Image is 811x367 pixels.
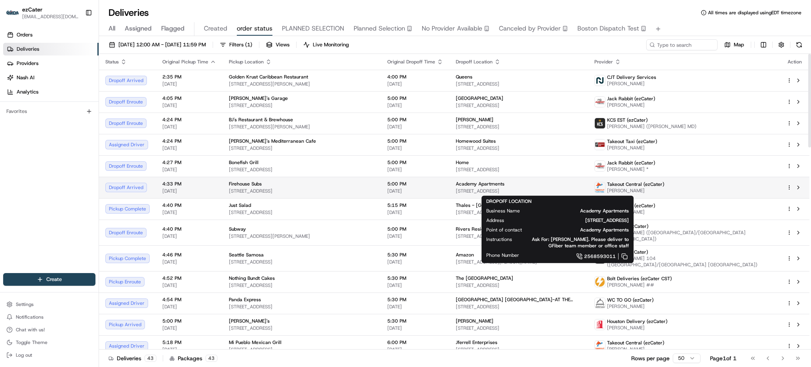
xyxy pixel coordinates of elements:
[456,296,582,303] span: [GEOGRAPHIC_DATA] [GEOGRAPHIC_DATA]-AT THE [GEOGRAPHIC_DATA]
[229,233,375,239] span: [STREET_ADDRESS][PERSON_NAME]
[5,112,64,126] a: 📗Knowledge Base
[607,275,672,282] span: Bolt Deliveries (ezCater CST)
[3,86,99,98] a: Analytics
[387,318,443,324] span: 5:30 PM
[721,39,748,50] button: Map
[204,24,227,33] span: Created
[135,78,144,88] button: Start new chat
[17,31,32,38] span: Orders
[387,233,443,239] span: [DATE]
[456,226,495,232] span: Rivers Residence
[16,327,45,333] span: Chat with us!
[486,217,504,224] span: Address
[486,198,531,205] span: DROPOFF LOCATION
[3,71,99,84] a: Nash AI
[456,188,582,194] span: [STREET_ADDRESS]
[456,117,493,123] span: [PERSON_NAME]
[105,39,209,50] button: [DATE] 12:00 AM - [DATE] 11:59 PM
[161,24,185,33] span: Flagged
[456,304,582,310] span: [STREET_ADDRESS]
[595,97,605,107] img: jack_rabbit_logo.png
[21,51,131,59] input: Clear
[607,340,664,346] span: Takeout Central (ezCater)
[109,6,149,19] h1: Deliveries
[79,134,96,140] span: Pylon
[3,105,95,118] div: Favorites
[631,354,670,362] p: Rows per page
[387,159,443,166] span: 5:00 PM
[3,29,99,41] a: Orders
[229,209,375,216] span: [STREET_ADDRESS]
[734,41,744,48] span: Map
[162,325,216,331] span: [DATE]
[162,166,216,173] span: [DATE]
[387,339,443,346] span: 6:00 PM
[387,296,443,303] span: 5:30 PM
[109,24,115,33] span: All
[607,160,655,166] span: Jack Rabbit (ezCater)
[607,102,655,108] span: [PERSON_NAME]
[162,202,216,208] span: 4:40 PM
[387,181,443,187] span: 5:00 PM
[525,236,629,249] span: Ask For: [PERSON_NAME]. Please deliver to GFiber team member or office staff
[162,117,216,123] span: 4:24 PM
[533,208,629,214] span: Academy Apartments
[162,159,216,166] span: 4:27 PM
[456,275,513,281] span: The [GEOGRAPHIC_DATA]
[387,59,435,65] span: Original Dropoff Time
[607,96,655,102] span: Jack Rabbit (ezCater)
[22,13,79,20] button: [EMAIL_ADDRESS][DOMAIN_NAME]
[607,166,655,172] span: [PERSON_NAME] *
[456,209,582,216] span: [STREET_ADDRESS]
[607,123,697,130] span: [PERSON_NAME] ([PERSON_NAME] MD)
[584,253,616,260] span: 2568593011
[3,43,99,55] a: Deliveries
[387,259,443,265] span: [DATE]
[456,252,474,258] span: Amazon
[456,124,582,130] span: [STREET_ADDRESS]
[456,233,582,239] span: [STREET_ADDRESS][PERSON_NAME]
[486,252,519,258] span: Phone Number
[162,102,216,109] span: [DATE]
[594,59,613,65] span: Provider
[456,325,582,331] span: [STREET_ADDRESS]
[162,209,216,216] span: [DATE]
[46,276,62,283] span: Create
[229,259,375,265] span: [STREET_ADDRESS]
[387,166,443,173] span: [DATE]
[607,297,654,303] span: WC TO GO (ezCater)
[8,32,144,44] p: Welcome 👋
[300,39,352,50] button: Live Monitoring
[16,301,34,308] span: Settings
[595,298,605,308] img: profile_wctogo_shipday.jpg
[456,259,582,265] span: [STREET_ADDRESS][PERSON_NAME]
[276,41,289,48] span: Views
[456,282,582,289] span: [STREET_ADDRESS]
[607,138,657,145] span: Takeout Taxi (ezCater)
[354,24,405,33] span: Planned Selection
[145,355,156,362] div: 43
[56,134,96,140] a: Powered byPylon
[607,255,774,268] span: [PERSON_NAME] 104 ([GEOGRAPHIC_DATA]/[GEOGRAPHIC_DATA] [GEOGRAPHIC_DATA])
[229,102,375,109] span: [STREET_ADDRESS]
[456,181,504,187] span: Academy Apartments
[794,39,805,50] button: Refresh
[229,117,293,123] span: BJ's Restaurant & Brewhouse
[532,252,629,261] a: 2568593011
[162,59,208,65] span: Original Pickup Time
[607,181,664,187] span: Takeout Central (ezCater)
[387,282,443,289] span: [DATE]
[229,138,316,144] span: [PERSON_NAME]'s Mediterranean Cafe
[387,81,443,87] span: [DATE]
[456,59,493,65] span: Dropoff Location
[456,102,582,109] span: [STREET_ADDRESS]
[456,74,472,80] span: Queens
[456,339,497,346] span: Jferrell Enterprises
[387,117,443,123] span: 5:00 PM
[229,282,375,289] span: [STREET_ADDRESS]
[595,118,605,128] img: kcs-delivery.png
[387,304,443,310] span: [DATE]
[456,166,582,173] span: [STREET_ADDRESS]
[595,319,605,330] img: houstondeliveryservices_logo.png
[17,46,39,53] span: Deliveries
